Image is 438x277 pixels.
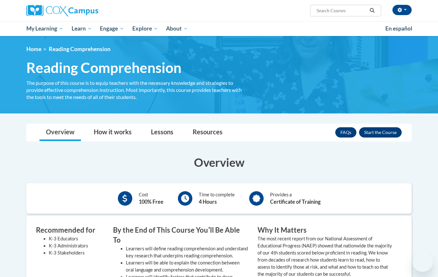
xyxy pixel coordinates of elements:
a: How it works [87,124,138,141]
a: My Learning [22,21,67,36]
b: Certificate of Training [270,199,320,205]
span: About [166,25,188,32]
div: Cost [139,191,163,206]
a: Cox Campus [26,5,148,16]
li: K-3 Educators [49,235,103,242]
a: Resources [186,124,229,141]
li: Learners will define reading comprehension and understand key research that underpins reading com... [126,245,248,259]
a: Home [26,46,41,52]
span: My Learning [26,25,63,32]
h3: Recommended for [36,225,103,235]
span: Reading Comprehension [26,59,181,76]
span: Explore [132,25,158,32]
button: Search [367,7,377,14]
a: Learn [67,21,96,36]
li: K-3 Stakeholders [49,249,103,256]
a: Engage [96,21,128,36]
h3: Overview [26,154,412,170]
a: About [162,21,192,36]
a: Lessons [145,124,180,141]
a: Overview [39,124,81,141]
h3: By the End of This Course Youʹll Be Able To [113,225,248,245]
span: Engage [100,25,124,32]
span: Learn [72,25,92,32]
li: K-3 Administrators [49,242,103,249]
a: En español [381,22,416,35]
iframe: Button to launch messaging window [412,251,433,272]
b: 4 Hours [199,199,217,205]
value: The most recent report from our National Assessment of Educational Progress (NAEP) showed that na... [258,236,392,277]
button: Account Settings [392,5,412,15]
a: Explore [128,21,162,36]
div: The purpose of this course is to equip teachers with the necessary knowledge and strategies to pr... [26,79,248,101]
img: Cox Campus [26,5,98,16]
span: Reading Comprehension [49,46,110,52]
input: Search Courses [316,7,367,14]
span: En español [385,25,412,32]
div: Main menu [17,21,421,36]
div: Provides a [270,191,320,206]
li: Learners will be able to explain the connection between oral language and comprehension development. [126,259,248,273]
h3: Why It Matters [258,225,392,235]
div: Time to complete [199,191,235,206]
button: Enroll [359,127,402,138]
b: 100% Free [139,199,163,205]
a: FAQs [335,127,356,138]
